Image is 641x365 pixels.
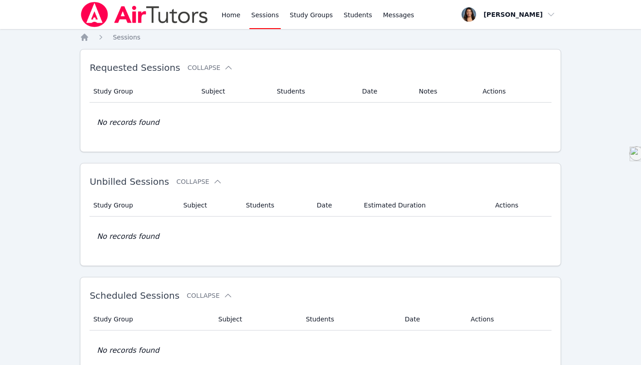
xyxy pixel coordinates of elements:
button: Collapse [176,177,222,186]
th: Study Group [89,194,178,217]
th: Actions [477,80,551,103]
th: Date [357,80,413,103]
th: Students [240,194,311,217]
th: Study Group [89,308,213,330]
button: Collapse [187,291,232,300]
th: Estimated Duration [358,194,490,217]
th: Date [399,308,465,330]
a: Sessions [113,33,140,42]
button: Collapse [188,63,233,72]
th: Study Group [89,80,196,103]
th: Subject [178,194,240,217]
th: Subject [196,80,271,103]
span: Unbilled Sessions [89,176,169,187]
th: Subject [213,308,301,330]
th: Actions [490,194,552,217]
span: Sessions [113,34,140,41]
td: No records found [89,103,551,143]
nav: Breadcrumb [80,33,561,42]
th: Students [271,80,357,103]
img: Air Tutors [80,2,209,27]
th: Actions [465,308,552,330]
span: Scheduled Sessions [89,290,179,301]
th: Notes [413,80,477,103]
th: Students [300,308,399,330]
th: Date [311,194,358,217]
td: No records found [89,217,551,256]
span: Requested Sessions [89,62,180,73]
span: Messages [383,10,414,20]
